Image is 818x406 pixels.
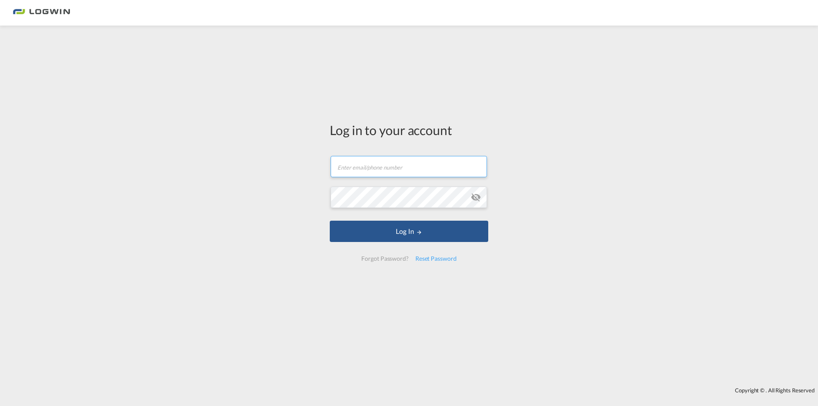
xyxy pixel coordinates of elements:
input: Enter email/phone number [331,156,487,177]
button: LOGIN [330,221,488,242]
md-icon: icon-eye-off [471,192,481,202]
div: Reset Password [412,251,460,266]
div: Forgot Password? [358,251,412,266]
img: bc73a0e0d8c111efacd525e4c8ad7d32.png [13,3,70,23]
div: Log in to your account [330,121,488,139]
